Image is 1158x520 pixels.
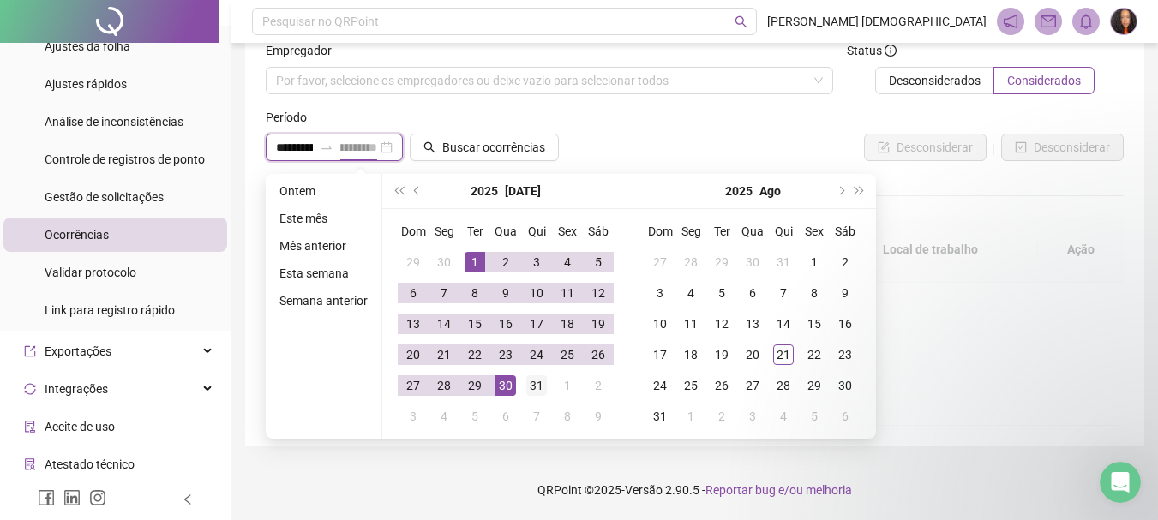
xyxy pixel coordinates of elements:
[557,283,578,303] div: 11
[737,370,768,401] td: 2025-08-27
[737,247,768,278] td: 2025-07-30
[24,383,36,395] span: sync
[465,344,485,365] div: 22
[45,115,183,129] span: Análise de inconsistências
[768,339,799,370] td: 2025-08-21
[804,314,825,334] div: 15
[398,247,429,278] td: 2025-06-29
[45,420,115,433] span: Aceite de uso
[495,252,516,272] div: 2
[45,457,135,471] span: Atestado técnico
[773,375,794,396] div: 28
[583,278,614,308] td: 2025-07-12
[45,190,164,204] span: Gestão de solicitações
[273,181,375,201] li: Ontem
[459,216,490,247] th: Ter
[45,344,111,358] span: Exportações
[1111,9,1137,34] img: 91527
[403,283,423,303] div: 6
[831,174,849,208] button: next-year
[1078,14,1094,29] span: bell
[681,406,701,427] div: 1
[429,278,459,308] td: 2025-07-07
[1007,74,1081,87] span: Considerados
[675,216,706,247] th: Seg
[645,308,675,339] td: 2025-08-10
[737,216,768,247] th: Qua
[1003,14,1018,29] span: notification
[273,208,375,229] li: Este mês
[588,406,609,427] div: 9
[465,252,485,272] div: 1
[320,140,333,154] span: swap-right
[1041,14,1056,29] span: mail
[398,278,429,308] td: 2025-07-06
[830,216,861,247] th: Sáb
[552,247,583,278] td: 2025-07-04
[835,344,855,365] div: 23
[742,375,763,396] div: 27
[835,283,855,303] div: 9
[231,460,1158,520] footer: QRPoint © 2025 - 2.90.5 -
[830,370,861,401] td: 2025-08-30
[434,375,454,396] div: 28
[429,370,459,401] td: 2025-07-28
[835,252,855,272] div: 2
[389,174,408,208] button: super-prev-year
[45,382,108,396] span: Integrações
[650,283,670,303] div: 3
[583,401,614,432] td: 2025-08-09
[89,489,106,506] span: instagram
[521,401,552,432] td: 2025-08-07
[742,344,763,365] div: 20
[799,216,830,247] th: Sex
[398,401,429,432] td: 2025-08-03
[557,252,578,272] div: 4
[583,339,614,370] td: 2025-07-26
[434,283,454,303] div: 7
[773,314,794,334] div: 14
[889,74,981,87] span: Desconsiderados
[737,278,768,308] td: 2025-08-06
[442,138,545,157] span: Buscar ocorrências
[847,41,897,60] span: Status
[45,266,136,279] span: Validar protocolo
[1100,462,1141,503] iframe: Intercom live chat
[650,375,670,396] div: 24
[768,216,799,247] th: Qui
[521,370,552,401] td: 2025-07-31
[434,314,454,334] div: 14
[526,314,547,334] div: 17
[830,247,861,278] td: 2025-08-02
[459,308,490,339] td: 2025-07-15
[588,283,609,303] div: 12
[706,370,737,401] td: 2025-08-26
[830,401,861,432] td: 2025-09-06
[650,314,670,334] div: 10
[490,370,521,401] td: 2025-07-30
[495,283,516,303] div: 9
[423,141,435,153] span: search
[588,344,609,365] div: 26
[804,283,825,303] div: 8
[725,174,753,208] button: year panel
[681,252,701,272] div: 28
[398,339,429,370] td: 2025-07-20
[645,278,675,308] td: 2025-08-03
[526,283,547,303] div: 10
[490,278,521,308] td: 2025-07-09
[398,370,429,401] td: 2025-07-27
[650,344,670,365] div: 17
[526,406,547,427] div: 7
[681,283,701,303] div: 4
[521,278,552,308] td: 2025-07-10
[830,308,861,339] td: 2025-08-16
[735,15,747,28] span: search
[835,375,855,396] div: 30
[681,344,701,365] div: 18
[505,174,541,208] button: month panel
[403,344,423,365] div: 20
[773,252,794,272] div: 31
[625,483,663,497] span: Versão
[471,174,498,208] button: year panel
